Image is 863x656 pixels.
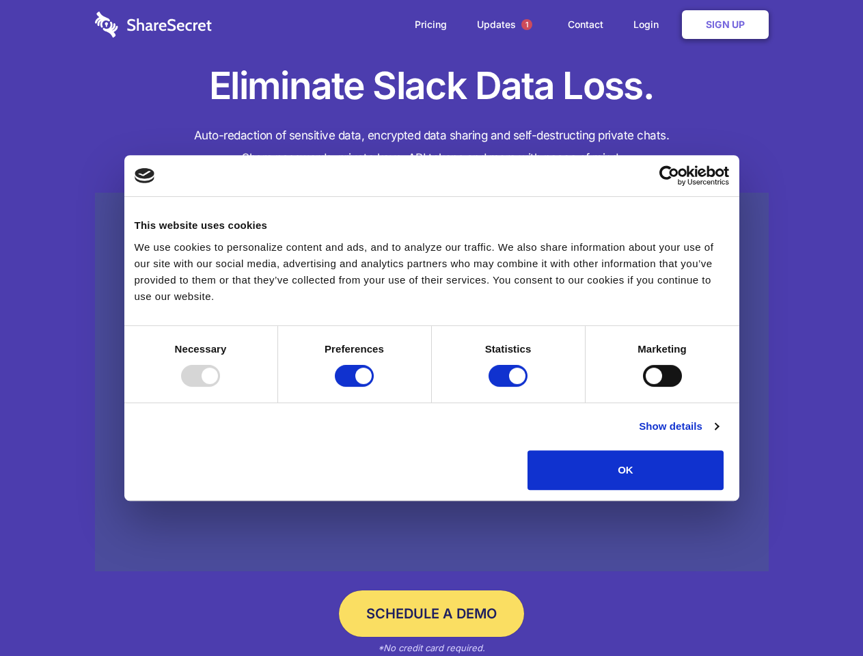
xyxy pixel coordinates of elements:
h1: Eliminate Slack Data Loss. [95,61,769,111]
a: Usercentrics Cookiebot - opens in a new window [609,165,729,186]
h4: Auto-redaction of sensitive data, encrypted data sharing and self-destructing private chats. Shar... [95,124,769,169]
strong: Necessary [175,343,227,355]
strong: Marketing [638,343,687,355]
a: Contact [554,3,617,46]
a: Sign Up [682,10,769,39]
a: Schedule a Demo [339,590,524,637]
a: Wistia video thumbnail [95,193,769,572]
button: OK [528,450,724,490]
strong: Preferences [325,343,384,355]
a: Show details [639,418,718,435]
img: logo-wordmark-white-trans-d4663122ce5f474addd5e946df7df03e33cb6a1c49d2221995e7729f52c070b2.svg [95,12,212,38]
span: 1 [521,19,532,30]
div: We use cookies to personalize content and ads, and to analyze our traffic. We also share informat... [135,239,729,305]
a: Pricing [401,3,461,46]
div: This website uses cookies [135,217,729,234]
em: *No credit card required. [378,642,485,653]
img: logo [135,168,155,183]
strong: Statistics [485,343,532,355]
a: Login [620,3,679,46]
